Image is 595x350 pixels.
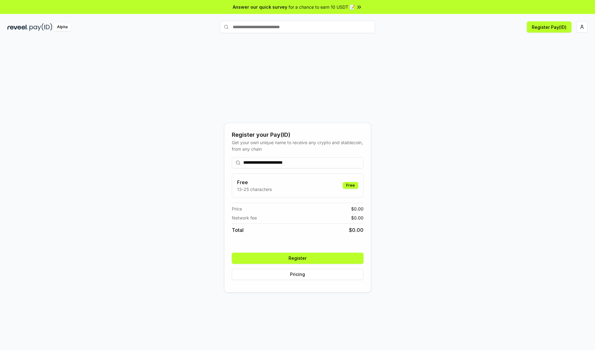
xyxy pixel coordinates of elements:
[232,139,364,152] div: Get your own unique name to receive any crypto and stablecoin, from any chain
[233,4,287,10] span: Answer our quick survey
[237,179,272,186] h3: Free
[289,4,355,10] span: for a chance to earn 10 USDT 📝
[232,131,364,139] div: Register your Pay(ID)
[527,21,571,33] button: Register Pay(ID)
[7,23,28,31] img: reveel_dark
[232,226,244,234] span: Total
[237,186,272,193] p: 13-25 characters
[343,182,358,189] div: Free
[232,215,257,221] span: Network fee
[232,269,364,280] button: Pricing
[232,253,364,264] button: Register
[54,23,71,31] div: Alpha
[29,23,52,31] img: pay_id
[232,206,242,212] span: Price
[351,206,364,212] span: $ 0.00
[351,215,364,221] span: $ 0.00
[349,226,364,234] span: $ 0.00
